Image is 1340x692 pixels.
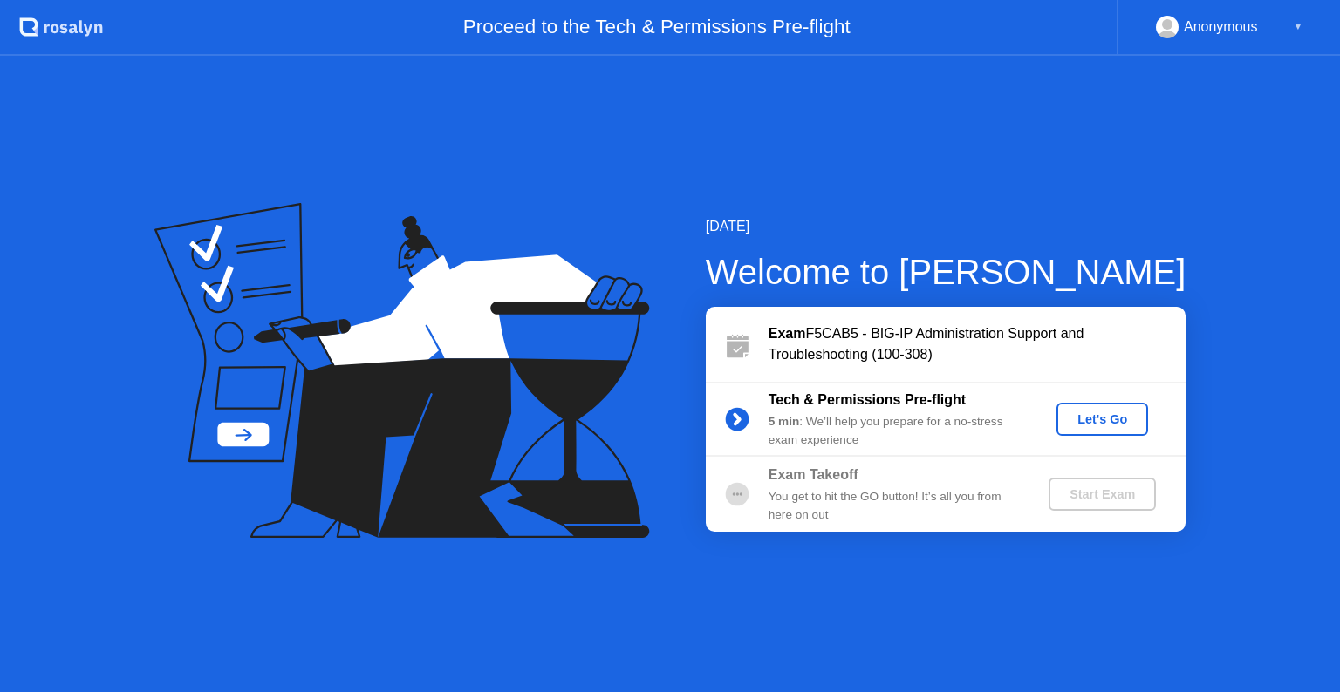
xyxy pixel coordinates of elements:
div: Let's Go [1063,412,1141,426]
b: 5 min [769,415,800,428]
div: ▼ [1294,16,1302,38]
div: Start Exam [1056,487,1149,501]
div: Anonymous [1184,16,1258,38]
button: Let's Go [1056,403,1148,436]
div: You get to hit the GO button! It’s all you from here on out [769,488,1020,524]
b: Exam [769,326,806,341]
button: Start Exam [1049,478,1156,511]
div: Welcome to [PERSON_NAME] [706,246,1186,298]
div: F5CAB5 - BIG-IP Administration Support and Troubleshooting (100-308) [769,323,1186,365]
b: Exam Takeoff [769,467,858,482]
b: Tech & Permissions Pre-flight [769,392,966,407]
div: : We’ll help you prepare for a no-stress exam experience [769,413,1020,449]
div: [DATE] [706,216,1186,237]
